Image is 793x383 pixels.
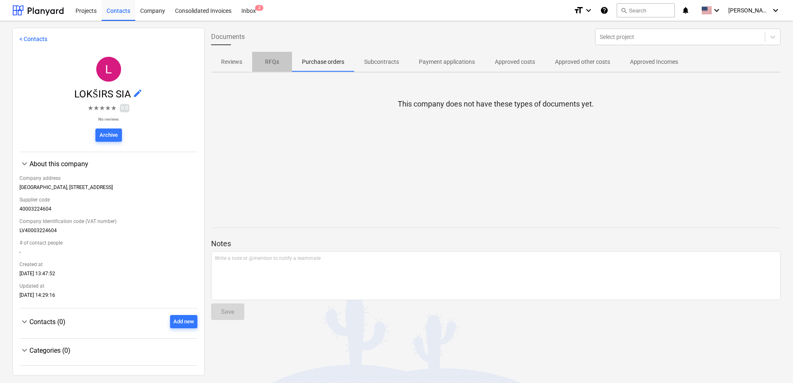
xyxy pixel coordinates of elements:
div: Contacts (0)Add new [19,315,197,328]
span: keyboard_arrow_down [19,317,29,327]
div: About this company [19,159,197,169]
div: 40003224604 [19,206,197,215]
div: # of contact people [19,237,197,249]
span: ★ [99,103,105,113]
div: Categories (0) [19,345,197,355]
a: < Contacts [19,36,47,42]
div: About this company [19,169,197,301]
div: Add new [173,317,194,327]
div: [GEOGRAPHIC_DATA], [STREET_ADDRESS] [19,184,197,194]
div: LOKŠIRS [96,57,121,82]
p: This company does not have these types of documents yet. [398,99,594,109]
span: LOKŠIRS SIA [74,88,132,100]
i: keyboard_arrow_down [584,5,594,15]
div: Company address [19,172,197,184]
span: edit [133,88,143,98]
span: keyboard_arrow_down [19,159,29,169]
div: [DATE] 14:29:16 [19,292,197,301]
button: Archive [95,128,122,142]
div: Archive [100,131,118,140]
i: Knowledge base [600,5,608,15]
i: notifications [681,5,690,15]
span: Documents [211,32,245,42]
span: Contacts (0) [29,318,66,326]
p: Subcontracts [364,58,399,66]
p: Reviews [221,58,242,66]
button: Add new [170,315,197,328]
span: ★ [105,103,111,113]
div: [DATE] 13:47:52 [19,271,197,280]
iframe: Chat Widget [752,343,793,383]
div: Company Identification code (VAT number) [19,215,197,228]
button: Search [617,3,675,17]
p: Notes [211,239,781,249]
div: Contacts (0)Add new [19,328,197,332]
span: 2 [255,5,263,11]
div: LV40003224604 [19,228,197,237]
div: Supplier code [19,194,197,206]
span: ★ [93,103,99,113]
p: Approved Incomes [630,58,678,66]
p: Approved costs [495,58,535,66]
div: Created at [19,258,197,271]
div: - [19,249,197,258]
p: RFQs [262,58,282,66]
span: ★ [88,103,93,113]
span: keyboard_arrow_down [19,345,29,355]
p: Purchase orders [302,58,344,66]
i: keyboard_arrow_down [712,5,722,15]
span: L [105,62,112,76]
span: ★ [111,103,117,113]
span: [PERSON_NAME] [728,7,770,14]
i: format_size [574,5,584,15]
span: 0.0 [120,104,129,112]
span: search [620,7,627,14]
p: No reviews [88,116,129,122]
p: Payment applications [419,58,475,66]
i: keyboard_arrow_down [771,5,781,15]
div: About this company [29,160,197,168]
div: Updated at [19,280,197,292]
p: Approved other costs [555,58,610,66]
div: Categories (0) [29,347,197,354]
div: Categories (0) [19,355,197,359]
